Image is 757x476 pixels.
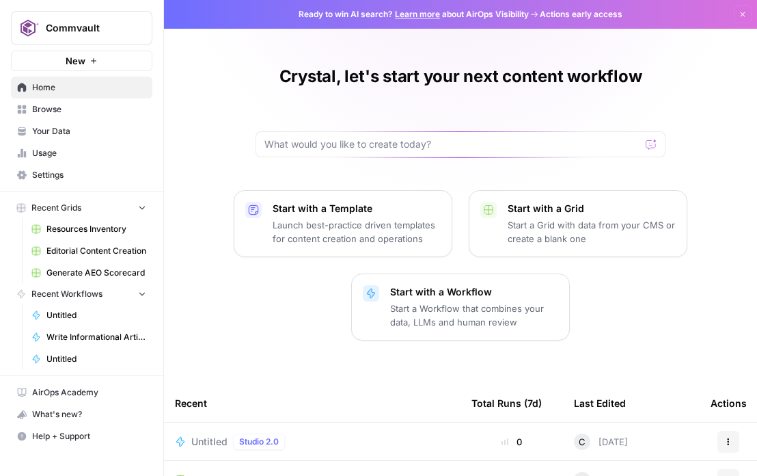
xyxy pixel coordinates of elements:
[46,331,146,343] span: Write Informational Article Body
[11,425,152,447] button: Help + Support
[540,8,622,21] span: Actions early access
[11,382,152,404] a: AirOps Academy
[11,404,152,425] button: What's new?
[11,120,152,142] a: Your Data
[25,218,152,240] a: Resources Inventory
[11,284,152,304] button: Recent Workflows
[11,11,152,45] button: Workspace: Commvault
[46,223,146,235] span: Resources Inventory
[32,169,146,181] span: Settings
[574,434,628,450] div: [DATE]
[46,309,146,321] span: Untitled
[32,386,146,399] span: AirOps Academy
[32,125,146,137] span: Your Data
[299,8,529,21] span: Ready to win AI search? about AirOps Visibility
[273,202,441,215] p: Start with a Template
[11,198,152,218] button: Recent Grids
[46,353,146,365] span: Untitled
[31,288,102,300] span: Recent Workflows
[46,267,146,279] span: Generate AEO Scorecard
[11,164,152,186] a: Settings
[11,51,152,71] button: New
[12,404,152,425] div: What's new?
[32,147,146,159] span: Usage
[25,262,152,284] a: Generate AEO Scorecard
[471,435,552,449] div: 0
[711,384,747,422] div: Actions
[579,435,586,449] span: C
[25,304,152,326] a: Untitled
[508,218,676,246] p: Start a Grid with data from your CMS or create a blank one
[239,436,279,448] span: Studio 2.0
[273,218,441,246] p: Launch best-practice driven templates for content creation and operations
[66,54,85,68] span: New
[351,274,570,341] button: Start with a WorkflowStart a Workflow that combines your data, LLMs and human review
[390,285,558,299] p: Start with a Workflow
[46,21,128,35] span: Commvault
[574,384,626,422] div: Last Edited
[25,348,152,370] a: Untitled
[395,9,440,19] a: Learn more
[264,137,640,151] input: What would you like to create today?
[32,81,146,94] span: Home
[390,302,558,329] p: Start a Workflow that combines your data, LLMs and human review
[25,326,152,348] a: Write Informational Article Body
[46,245,146,257] span: Editorial Content Creation
[471,384,542,422] div: Total Runs (7d)
[508,202,676,215] p: Start with a Grid
[191,435,228,449] span: Untitled
[11,98,152,120] a: Browse
[175,434,450,450] a: UntitledStudio 2.0
[234,190,452,257] button: Start with a TemplateLaunch best-practice driven templates for content creation and operations
[279,66,642,88] h1: Crystal, let's start your next content workflow
[25,240,152,262] a: Editorial Content Creation
[16,16,40,40] img: Commvault Logo
[469,190,687,257] button: Start with a GridStart a Grid with data from your CMS or create a blank one
[11,77,152,98] a: Home
[175,384,450,422] div: Recent
[32,103,146,116] span: Browse
[11,142,152,164] a: Usage
[32,430,146,442] span: Help + Support
[31,202,81,214] span: Recent Grids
